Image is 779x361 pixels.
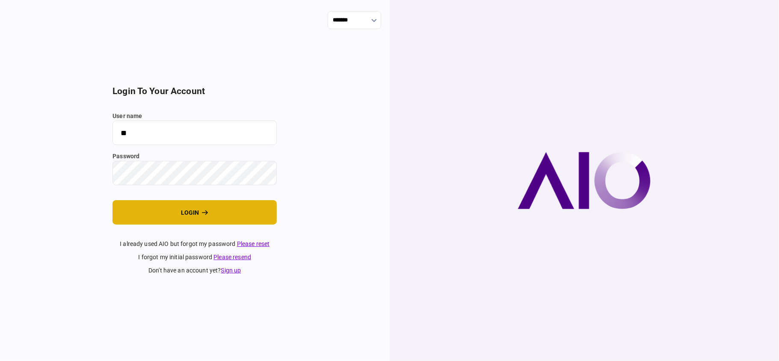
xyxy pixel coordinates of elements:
input: password [113,161,277,185]
div: don't have an account yet ? [113,266,277,275]
input: user name [113,121,277,145]
label: user name [113,112,277,121]
button: login [113,200,277,225]
a: Please reset [237,240,270,247]
div: I forgot my initial password [113,253,277,262]
label: password [113,152,277,161]
div: I already used AIO but forgot my password [113,240,277,249]
a: Please resend [213,254,251,260]
img: AIO company logo [518,152,651,209]
input: show language options [328,11,381,29]
h2: login to your account [113,86,277,97]
a: Sign up [221,267,241,274]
